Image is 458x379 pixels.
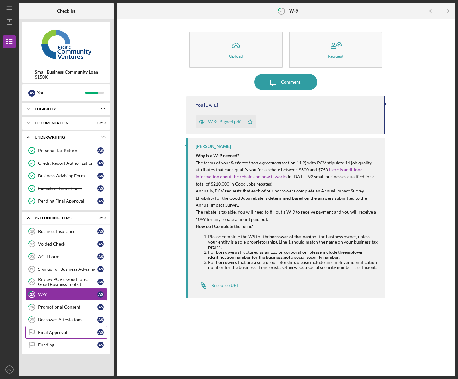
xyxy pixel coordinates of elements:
[38,342,97,347] div: Funding
[196,144,231,149] div: [PERSON_NAME]
[38,292,97,297] div: W-9
[38,161,97,166] div: Credit Report Authorization
[38,317,97,322] div: Borrower Attestations
[196,153,239,158] strong: Why is a W-9 needed?
[38,305,97,310] div: Promotional Consent
[25,238,107,250] a: 19Voided CheckAS
[97,317,104,323] div: A S
[25,288,107,301] a: 23W-9AS
[25,157,107,169] a: Credit Report AuthorizationAS
[3,363,16,376] button: AS
[38,198,97,204] div: Pending Final Approval
[35,69,98,74] b: Small Business Community Loan
[229,54,243,58] div: Upload
[30,229,34,234] tspan: 18
[94,135,106,139] div: 5 / 5
[230,160,280,165] em: Business Loan Agreement
[97,279,104,285] div: A S
[94,216,106,220] div: 0 / 10
[30,318,34,322] tspan: 25
[25,250,107,263] a: 20ACH FormAS
[25,339,107,351] a: FundingAS
[35,121,90,125] div: Documentation
[35,135,90,139] div: Underwriting
[35,107,90,111] div: Eligibility
[196,103,203,108] div: You
[30,242,34,246] tspan: 19
[196,187,379,209] p: Annually, PCV requests that each of our borrowers complete an Annual Impact Survey. Eligibility f...
[35,74,98,80] div: $150K
[97,253,104,260] div: A S
[25,313,107,326] a: 25Borrower AttestationsAS
[208,250,379,260] li: For borrowers structured as an LLC or corporation, please include the , .
[25,182,107,195] a: Indicative Terms SheetAS
[97,160,104,166] div: A S
[189,32,283,68] button: Upload
[30,293,34,297] tspan: 23
[37,87,85,98] div: You
[97,304,104,310] div: A S
[97,185,104,192] div: A S
[25,326,107,339] a: Final ApprovalAS
[97,147,104,154] div: A S
[196,152,379,187] p: The terms of your (section 11.9) with PCV stipulate 14 job quality attributes that each qualify y...
[281,74,300,90] div: Comment
[30,305,34,309] tspan: 24
[25,301,107,313] a: 24Promotional ConsentAS
[208,119,241,124] div: W-9 - Signed.pdf
[97,329,104,335] div: A S
[25,169,107,182] a: Business Advising FormAS
[30,280,34,284] tspan: 22
[38,330,97,335] div: Final Approval
[28,90,35,97] div: A S
[269,234,310,239] strong: borrower of the loan
[94,107,106,111] div: 5 / 5
[8,368,12,371] text: AS
[254,74,317,90] button: Comment
[97,173,104,179] div: A S
[211,283,239,288] div: Resource URL
[38,148,97,153] div: Personal Tax Return
[38,254,97,259] div: ACH Form
[97,342,104,348] div: A S
[328,54,343,58] div: Request
[30,255,34,259] tspan: 20
[30,267,34,271] tspan: 21
[208,234,379,249] li: Please complete the W9 for the (not the business owner, unless your entity is a sole proprietorsh...
[25,195,107,207] a: Pending Final ApprovalAS
[38,277,97,287] div: Review PCV's Good Jobs, Good Business Toolkit
[196,209,379,223] p: The rebate is taxable. You will need to fill out a W-9 to receive payment and you will receive a ...
[25,225,107,238] a: 18Business InsuranceAS
[25,144,107,157] a: Personal Tax ReturnAS
[57,9,75,14] b: Checklist
[97,266,104,272] div: A S
[97,228,104,234] div: A S
[97,241,104,247] div: A S
[25,263,107,275] a: 21Sign up for Business AdvisingAS
[289,9,298,14] b: W-9
[94,121,106,125] div: 10 / 10
[204,103,218,108] time: 2025-08-21 02:00
[291,254,339,260] strong: a social security number
[208,249,363,260] strong: employer identification number for the business
[289,32,382,68] button: Request
[38,229,97,234] div: Business Insurance
[196,115,256,128] button: W-9 - Signed.pdf
[208,260,379,270] li: For borrowers that are a sole proprietorship, please include an employer identification number fo...
[38,267,97,272] div: Sign up for Business Advising
[38,186,97,191] div: Indicative Terms Sheet
[38,241,97,246] div: Voided Check
[97,291,104,298] div: A S
[196,223,253,229] strong: How do I Complete the form?
[22,25,110,63] img: Product logo
[196,279,239,292] a: Resource URL
[97,198,104,204] div: A S
[35,216,90,220] div: Prefunding Items
[284,254,290,260] strong: not
[279,9,283,13] tspan: 23
[25,275,107,288] a: 22Review PCV's Good Jobs, Good Business ToolkitAS
[38,173,97,178] div: Business Advising Form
